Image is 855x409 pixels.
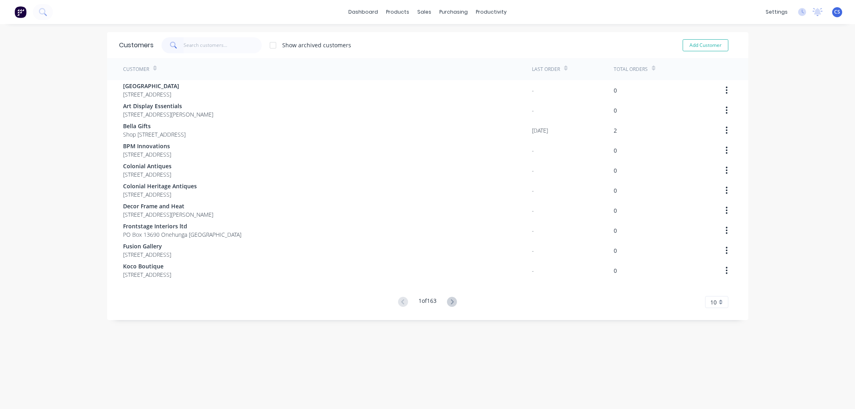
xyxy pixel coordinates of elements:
[123,122,186,130] span: Bella Gifts
[614,166,617,175] div: 0
[123,262,171,270] span: Koco Boutique
[344,6,382,18] a: dashboard
[123,250,171,259] span: [STREET_ADDRESS]
[123,90,179,99] span: [STREET_ADDRESS]
[614,206,617,215] div: 0
[614,86,617,95] div: 0
[532,86,534,95] div: -
[123,162,172,170] span: Colonial Antiques
[123,150,171,159] span: [STREET_ADDRESS]
[762,6,792,18] div: settings
[614,226,617,235] div: 0
[532,186,534,195] div: -
[14,6,26,18] img: Factory
[614,126,617,135] div: 2
[532,126,548,135] div: [DATE]
[710,298,717,306] span: 10
[123,222,241,230] span: Frontstage Interiors ltd
[123,230,241,239] span: PO Box 13690 Onehunga [GEOGRAPHIC_DATA]
[614,66,648,73] div: Total Orders
[123,130,186,139] span: Shop [STREET_ADDRESS]
[123,170,172,179] span: [STREET_ADDRESS]
[413,6,435,18] div: sales
[123,202,213,210] span: Decor Frame and Heat
[532,66,560,73] div: Last Order
[123,82,179,90] span: [GEOGRAPHIC_DATA]
[418,296,437,308] div: 1 of 163
[184,37,262,53] input: Search customers...
[123,110,213,119] span: [STREET_ADDRESS][PERSON_NAME]
[614,186,617,195] div: 0
[123,182,197,190] span: Colonial Heritage Antiques
[532,206,534,215] div: -
[123,142,171,150] span: BPM Innovations
[282,41,351,49] div: Show archived customers
[382,6,413,18] div: products
[532,226,534,235] div: -
[614,146,617,155] div: 0
[614,246,617,255] div: 0
[834,8,840,16] span: CS
[123,242,171,250] span: Fusion Gallery
[123,102,213,110] span: Art Display Essentials
[532,246,534,255] div: -
[532,166,534,175] div: -
[614,106,617,115] div: 0
[123,270,171,279] span: [STREET_ADDRESS]
[472,6,511,18] div: productivity
[614,266,617,275] div: 0
[119,40,154,50] div: Customers
[532,266,534,275] div: -
[435,6,472,18] div: purchasing
[123,210,213,219] span: [STREET_ADDRESS][PERSON_NAME]
[532,146,534,155] div: -
[123,190,197,199] span: [STREET_ADDRESS]
[683,39,728,51] button: Add Customer
[532,106,534,115] div: -
[123,66,149,73] div: Customer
